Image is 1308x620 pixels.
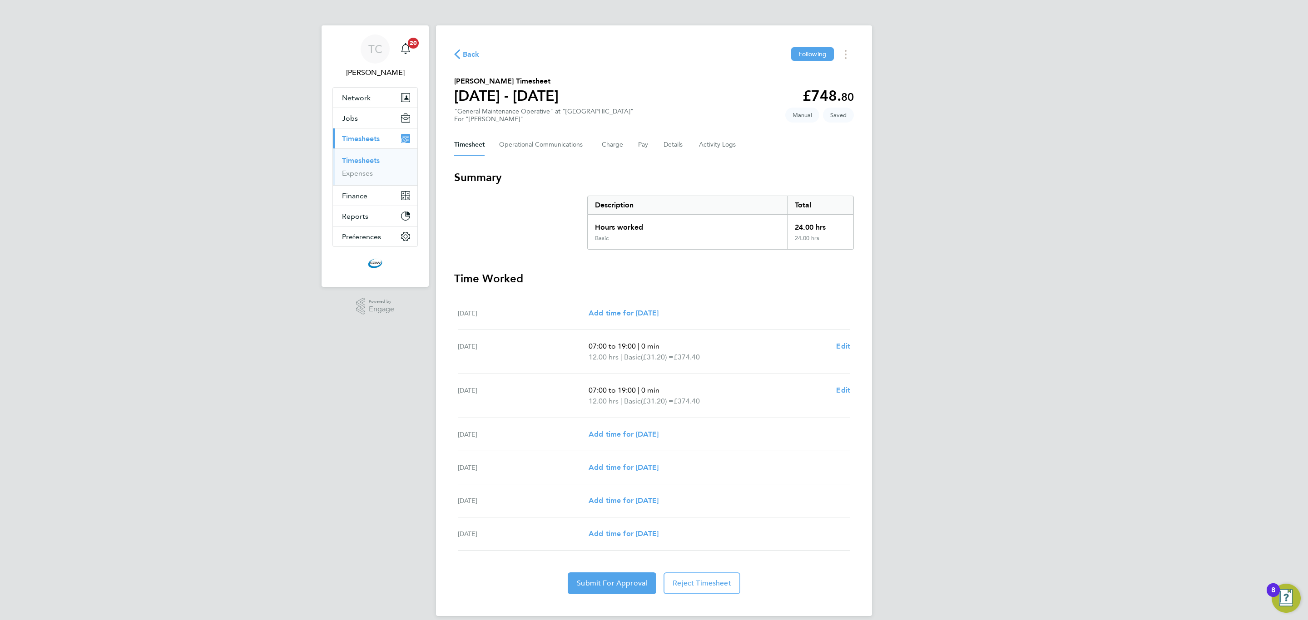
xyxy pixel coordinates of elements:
[638,386,639,394] span: |
[342,93,371,102] span: Network
[568,572,656,594] button: Submit For Approval
[454,76,559,87] h2: [PERSON_NAME] Timesheet
[1271,590,1275,602] div: 8
[454,108,634,123] div: "General Maintenance Operative" at "[GEOGRAPHIC_DATA]"
[342,212,368,221] span: Reports
[322,25,429,287] nav: Main navigation
[454,271,854,286] h3: Time Worked
[369,298,394,305] span: Powered by
[589,529,659,538] span: Add time for [DATE]
[589,429,659,440] a: Add time for [DATE]
[602,134,624,156] button: Charge
[638,134,649,156] button: Pay
[836,386,850,394] span: Edit
[458,495,589,506] div: [DATE]
[620,353,622,361] span: |
[641,342,659,350] span: 0 min
[463,49,480,60] span: Back
[595,235,609,242] div: Basic
[333,186,417,206] button: Finance
[589,430,659,438] span: Add time for [DATE]
[454,170,854,185] h3: Summary
[841,90,854,103] span: 80
[589,309,659,317] span: Add time for [DATE]
[332,34,418,78] a: TC[PERSON_NAME]
[589,386,636,394] span: 07:00 to 19:00
[589,495,659,506] a: Add time for [DATE]
[837,47,854,61] button: Timesheets Menu
[638,342,639,350] span: |
[454,170,854,594] section: Timesheet
[699,134,737,156] button: Activity Logs
[368,43,382,55] span: TC
[664,134,684,156] button: Details
[589,353,619,361] span: 12.00 hrs
[454,49,480,60] button: Back
[588,215,787,235] div: Hours worked
[342,114,358,123] span: Jobs
[803,87,854,104] app-decimal: £748.
[342,156,380,165] a: Timesheets
[577,579,647,588] span: Submit For Approval
[342,232,381,241] span: Preferences
[589,462,659,473] a: Add time for [DATE]
[342,134,380,143] span: Timesheets
[332,256,418,271] a: Go to home page
[499,134,587,156] button: Operational Communications
[589,397,619,405] span: 12.00 hrs
[332,67,418,78] span: Tom Cheek
[836,385,850,396] a: Edit
[356,298,395,315] a: Powered byEngage
[454,115,634,123] div: For "[PERSON_NAME]"
[673,579,731,588] span: Reject Timesheet
[458,308,589,319] div: [DATE]
[787,196,853,214] div: Total
[342,169,373,177] a: Expenses
[836,342,850,350] span: Edit
[641,353,674,361] span: (£31.20) =
[674,353,700,361] span: £374.40
[408,38,419,49] span: 20
[589,308,659,319] a: Add time for [DATE]
[458,462,589,473] div: [DATE]
[624,396,641,407] span: Basic
[458,341,589,363] div: [DATE]
[588,196,787,214] div: Description
[369,305,394,313] span: Engage
[589,496,659,505] span: Add time for [DATE]
[333,206,417,226] button: Reports
[368,256,382,271] img: cbwstaffingsolutions-logo-retina.png
[791,47,834,61] button: Following
[823,108,854,123] span: This timesheet is Saved.
[458,385,589,407] div: [DATE]
[641,386,659,394] span: 0 min
[587,196,854,250] div: Summary
[589,528,659,539] a: Add time for [DATE]
[1272,584,1301,613] button: Open Resource Center, 8 new notifications
[333,226,417,246] button: Preferences
[333,128,417,148] button: Timesheets
[589,342,636,350] span: 07:00 to 19:00
[458,429,589,440] div: [DATE]
[333,148,417,185] div: Timesheets
[785,108,819,123] span: This timesheet was manually created.
[674,397,700,405] span: £374.40
[798,50,827,58] span: Following
[396,34,415,64] a: 20
[342,192,367,200] span: Finance
[624,352,641,363] span: Basic
[664,572,740,594] button: Reject Timesheet
[787,215,853,235] div: 24.00 hrs
[458,528,589,539] div: [DATE]
[333,88,417,108] button: Network
[454,87,559,105] h1: [DATE] - [DATE]
[641,397,674,405] span: (£31.20) =
[454,134,485,156] button: Timesheet
[620,397,622,405] span: |
[333,108,417,128] button: Jobs
[836,341,850,352] a: Edit
[589,463,659,472] span: Add time for [DATE]
[787,235,853,249] div: 24.00 hrs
